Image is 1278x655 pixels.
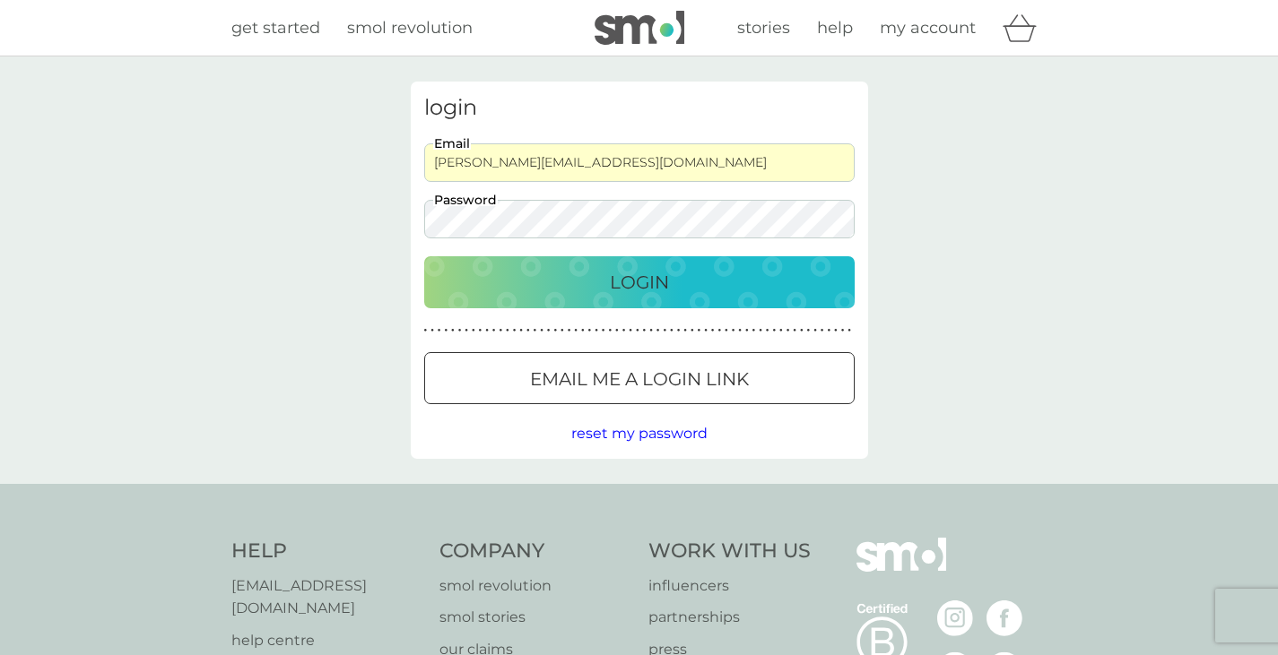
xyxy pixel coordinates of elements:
img: smol [595,11,684,45]
p: ● [595,326,598,335]
p: ● [588,326,592,335]
p: ● [519,326,523,335]
p: ● [479,326,483,335]
button: Login [424,256,855,308]
p: ● [670,326,674,335]
h3: login [424,95,855,121]
p: ● [745,326,749,335]
a: [EMAIL_ADDRESS][DOMAIN_NAME] [231,574,422,620]
p: ● [848,326,851,335]
p: ● [430,326,434,335]
button: Email me a login link [424,352,855,404]
p: ● [691,326,694,335]
p: ● [663,326,666,335]
p: ● [759,326,762,335]
a: help [817,15,853,41]
p: ● [779,326,783,335]
p: ● [561,326,564,335]
p: ● [738,326,742,335]
p: ● [424,326,428,335]
p: Email me a login link [530,365,749,393]
p: ● [813,326,817,335]
h4: Company [439,538,630,565]
p: ● [725,326,728,335]
img: visit the smol Facebook page [987,600,1022,636]
p: ● [800,326,804,335]
p: ● [629,326,632,335]
p: ● [827,326,830,335]
p: ● [444,326,448,335]
h4: Work With Us [648,538,811,565]
a: influencers [648,574,811,598]
span: smol revolution [347,18,473,38]
p: ● [499,326,502,335]
a: stories [737,15,790,41]
p: ● [581,326,585,335]
p: ● [472,326,475,335]
a: get started [231,15,320,41]
span: reset my password [571,425,708,442]
span: stories [737,18,790,38]
p: ● [506,326,509,335]
p: ● [732,326,735,335]
p: ● [649,326,653,335]
p: ● [465,326,468,335]
a: smol revolution [439,574,630,598]
p: ● [534,326,537,335]
a: help centre [231,629,422,652]
p: ● [656,326,660,335]
p: ● [752,326,756,335]
img: visit the smol Instagram page [937,600,973,636]
p: ● [787,326,790,335]
p: ● [841,326,845,335]
p: ● [704,326,708,335]
p: ● [615,326,619,335]
p: ● [793,326,796,335]
p: ● [834,326,838,335]
p: ● [717,326,721,335]
p: ● [602,326,605,335]
span: help [817,18,853,38]
p: ● [683,326,687,335]
p: ● [485,326,489,335]
div: basket [1003,10,1048,46]
p: ● [451,326,455,335]
p: ● [711,326,715,335]
a: smol revolution [347,15,473,41]
p: ● [698,326,701,335]
p: ● [643,326,647,335]
p: ● [458,326,462,335]
p: ● [807,326,811,335]
a: partnerships [648,606,811,629]
p: ● [553,326,557,335]
p: ● [608,326,612,335]
img: smol [856,538,946,599]
p: ● [540,326,543,335]
p: ● [622,326,626,335]
p: ● [636,326,639,335]
p: ● [772,326,776,335]
p: ● [526,326,530,335]
a: smol stories [439,606,630,629]
p: ● [513,326,517,335]
p: ● [492,326,496,335]
p: ● [574,326,578,335]
p: ● [766,326,769,335]
span: get started [231,18,320,38]
span: my account [880,18,976,38]
h4: Help [231,538,422,565]
p: Login [610,268,669,297]
p: ● [438,326,441,335]
p: ● [677,326,681,335]
p: ● [821,326,824,335]
p: ● [568,326,571,335]
p: ● [547,326,551,335]
a: my account [880,15,976,41]
button: reset my password [571,422,708,445]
